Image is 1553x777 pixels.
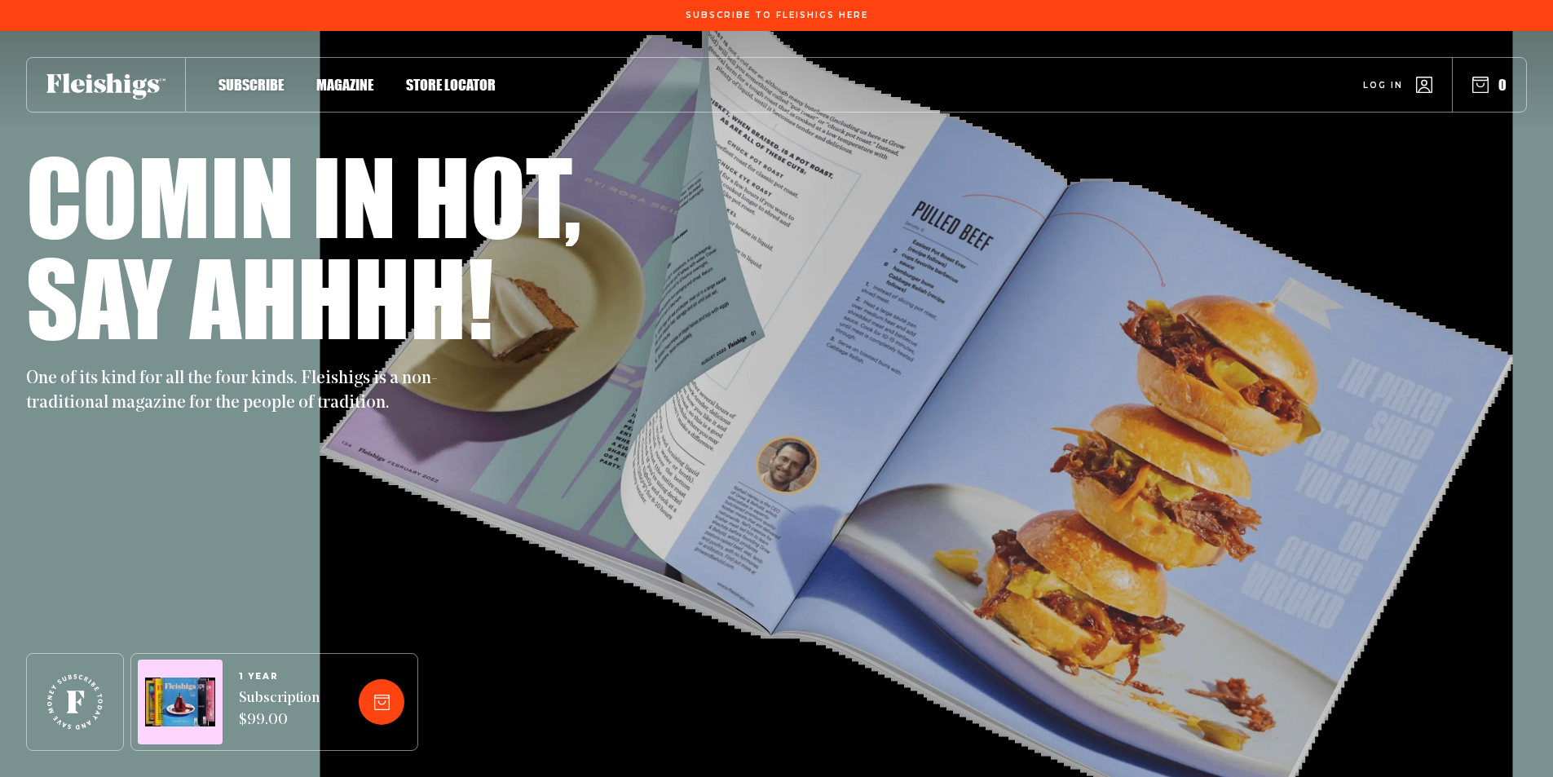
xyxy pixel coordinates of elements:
[26,246,493,347] h1: Say ahhhh!
[26,145,581,246] h1: Comin in hot,
[239,672,320,732] a: 1 YEARSubscription $99.00
[406,73,496,95] a: Store locator
[239,672,320,682] span: 1 YEAR
[406,76,496,94] span: Store locator
[316,76,373,94] span: Magazine
[686,11,868,20] span: Subscribe To Fleishigs Here
[145,678,215,727] img: Magazines image
[1472,76,1507,94] button: 0
[1363,79,1403,91] span: Log in
[1363,77,1432,93] a: Log in
[26,367,450,416] p: One of its kind for all the four kinds. Fleishigs is a non-traditional magazine for the people of...
[316,73,373,95] a: Magazine
[682,11,871,19] a: Subscribe To Fleishigs Here
[239,688,320,732] span: Subscription $99.00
